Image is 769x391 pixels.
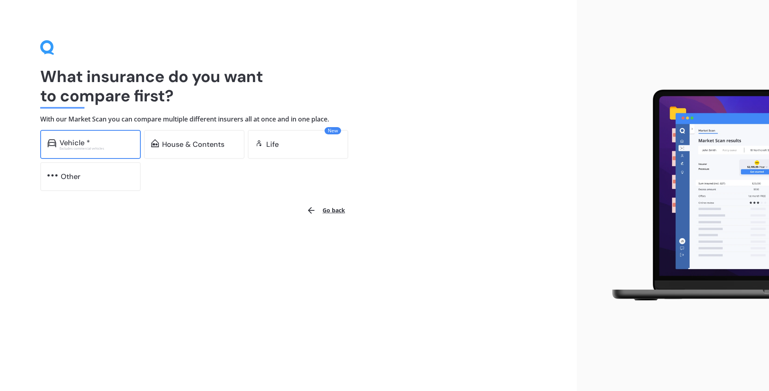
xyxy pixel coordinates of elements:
[162,140,224,148] div: House & Contents
[47,139,56,147] img: car.f15378c7a67c060ca3f3.svg
[40,67,537,105] h1: What insurance do you want to compare first?
[600,85,769,306] img: laptop.webp
[60,147,134,150] div: Excludes commercial vehicles
[266,140,279,148] div: Life
[151,139,159,147] img: home-and-contents.b802091223b8502ef2dd.svg
[255,139,263,147] img: life.f720d6a2d7cdcd3ad642.svg
[302,201,350,220] button: Go back
[61,173,80,181] div: Other
[40,115,537,123] h4: With our Market Scan you can compare multiple different insurers all at once and in one place.
[60,139,90,147] div: Vehicle *
[47,171,58,179] img: other.81dba5aafe580aa69f38.svg
[325,127,341,134] span: New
